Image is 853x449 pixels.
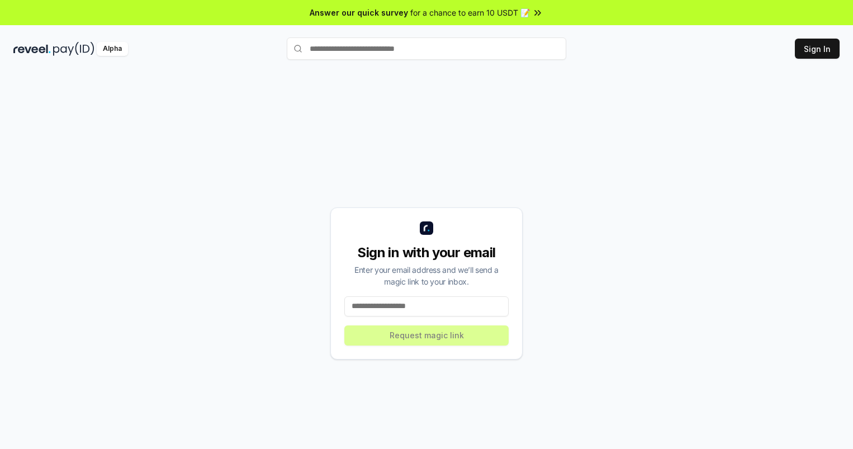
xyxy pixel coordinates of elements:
img: pay_id [53,42,94,56]
span: for a chance to earn 10 USDT 📝 [410,7,530,18]
button: Sign In [795,39,840,59]
img: logo_small [420,221,433,235]
img: reveel_dark [13,42,51,56]
div: Sign in with your email [344,244,509,262]
div: Enter your email address and we’ll send a magic link to your inbox. [344,264,509,287]
div: Alpha [97,42,128,56]
span: Answer our quick survey [310,7,408,18]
